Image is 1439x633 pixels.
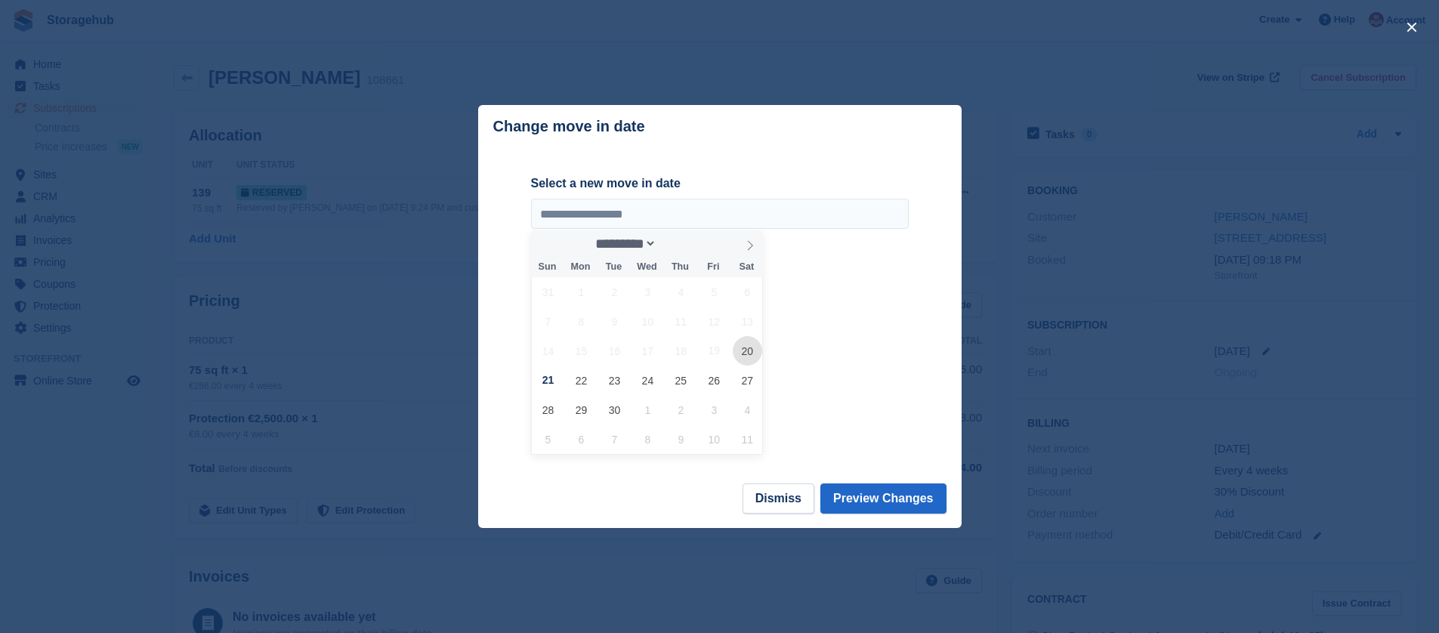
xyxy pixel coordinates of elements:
[743,483,814,514] button: Dismiss
[699,366,729,395] span: September 26, 2025
[600,366,629,395] span: September 23, 2025
[567,366,596,395] span: September 22, 2025
[533,425,563,454] span: October 5, 2025
[696,262,730,272] span: Fri
[699,395,729,425] span: October 3, 2025
[567,425,596,454] span: October 6, 2025
[533,395,563,425] span: September 28, 2025
[656,236,704,252] input: Year
[600,395,629,425] span: September 30, 2025
[666,307,696,336] span: September 11, 2025
[597,262,630,272] span: Tue
[533,307,563,336] span: September 7, 2025
[730,262,763,272] span: Sat
[1400,15,1424,39] button: close
[564,262,597,272] span: Mon
[567,277,596,307] span: September 1, 2025
[633,395,662,425] span: October 1, 2025
[733,277,762,307] span: September 6, 2025
[567,307,596,336] span: September 8, 2025
[663,262,696,272] span: Thu
[600,307,629,336] span: September 9, 2025
[666,277,696,307] span: September 4, 2025
[699,425,729,454] span: October 10, 2025
[666,395,696,425] span: October 2, 2025
[733,395,762,425] span: October 4, 2025
[567,336,596,366] span: September 15, 2025
[567,395,596,425] span: September 29, 2025
[633,425,662,454] span: October 8, 2025
[699,277,729,307] span: September 5, 2025
[533,277,563,307] span: August 31, 2025
[493,118,645,135] p: Change move in date
[633,307,662,336] span: September 10, 2025
[633,366,662,395] span: September 24, 2025
[533,366,563,395] span: September 21, 2025
[600,277,629,307] span: September 2, 2025
[630,262,663,272] span: Wed
[590,236,656,252] select: Month
[733,425,762,454] span: October 11, 2025
[733,366,762,395] span: September 27, 2025
[666,336,696,366] span: September 18, 2025
[666,366,696,395] span: September 25, 2025
[733,336,762,366] span: September 20, 2025
[633,336,662,366] span: September 17, 2025
[600,336,629,366] span: September 16, 2025
[733,307,762,336] span: September 13, 2025
[600,425,629,454] span: October 7, 2025
[633,277,662,307] span: September 3, 2025
[533,336,563,366] span: September 14, 2025
[699,307,729,336] span: September 12, 2025
[531,174,909,193] label: Select a new move in date
[666,425,696,454] span: October 9, 2025
[820,483,946,514] button: Preview Changes
[531,262,564,272] span: Sun
[699,336,729,366] span: September 19, 2025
